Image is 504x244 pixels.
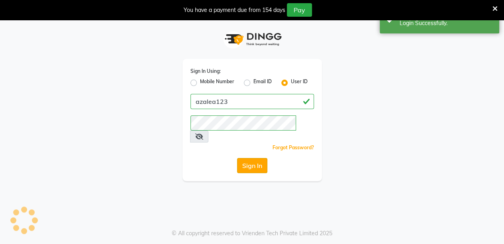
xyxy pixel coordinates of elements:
[220,27,284,51] img: logo1.svg
[291,78,308,88] label: User ID
[190,68,221,75] label: Sign In Using:
[184,6,285,14] div: You have a payment due from 154 days
[253,78,272,88] label: Email ID
[200,78,234,88] label: Mobile Number
[287,3,312,17] button: Pay
[400,19,493,27] div: Login Successfully.
[273,144,314,150] a: Forgot Password?
[190,94,314,109] input: Username
[237,158,267,173] button: Sign In
[190,115,296,131] input: Username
